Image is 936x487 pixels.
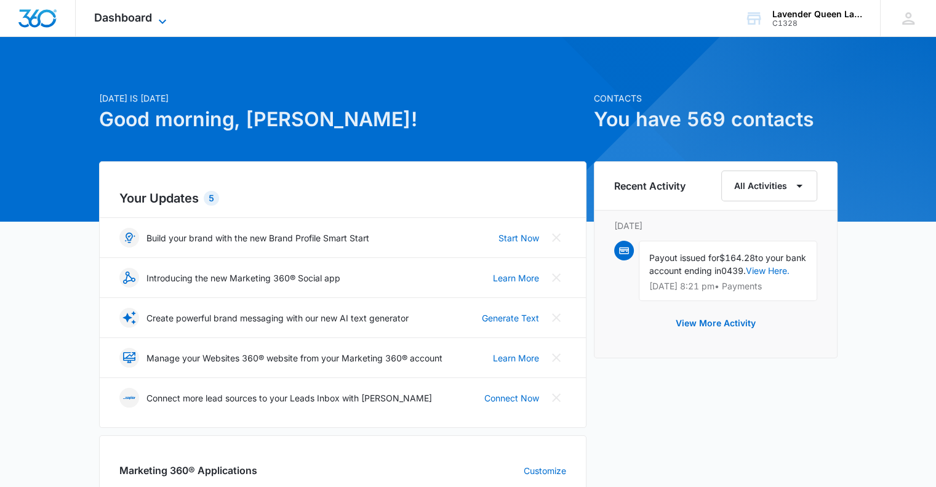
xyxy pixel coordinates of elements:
[146,392,432,404] p: Connect more lead sources to your Leads Inbox with [PERSON_NAME]
[663,308,768,338] button: View More Activity
[772,19,862,28] div: account id
[204,191,219,206] div: 5
[649,252,719,263] span: Payout issued for
[146,272,340,284] p: Introducing the new Marketing 360® Social app
[546,268,566,288] button: Close
[772,9,862,19] div: account name
[524,464,566,477] a: Customize
[546,228,566,248] button: Close
[614,179,686,193] h6: Recent Activity
[493,272,539,284] a: Learn More
[721,171,817,201] button: All Activities
[746,265,790,276] a: View Here.
[482,312,539,324] a: Generate Text
[719,252,755,263] span: $164.28
[99,92,586,105] p: [DATE] is [DATE]
[594,105,838,134] h1: You have 569 contacts
[493,352,539,364] a: Learn More
[119,463,257,478] h2: Marketing 360® Applications
[119,189,566,207] h2: Your Updates
[721,265,746,276] span: 0439.
[498,231,539,244] a: Start Now
[99,105,586,134] h1: Good morning, [PERSON_NAME]!
[594,92,838,105] p: Contacts
[146,352,442,364] p: Manage your Websites 360® website from your Marketing 360® account
[546,308,566,328] button: Close
[546,348,566,368] button: Close
[649,282,807,291] p: [DATE] 8:21 pm • Payments
[94,11,152,24] span: Dashboard
[614,219,817,232] p: [DATE]
[146,231,369,244] p: Build your brand with the new Brand Profile Smart Start
[146,312,409,324] p: Create powerful brand messaging with our new AI text generator
[484,392,539,404] a: Connect Now
[546,388,566,408] button: Close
